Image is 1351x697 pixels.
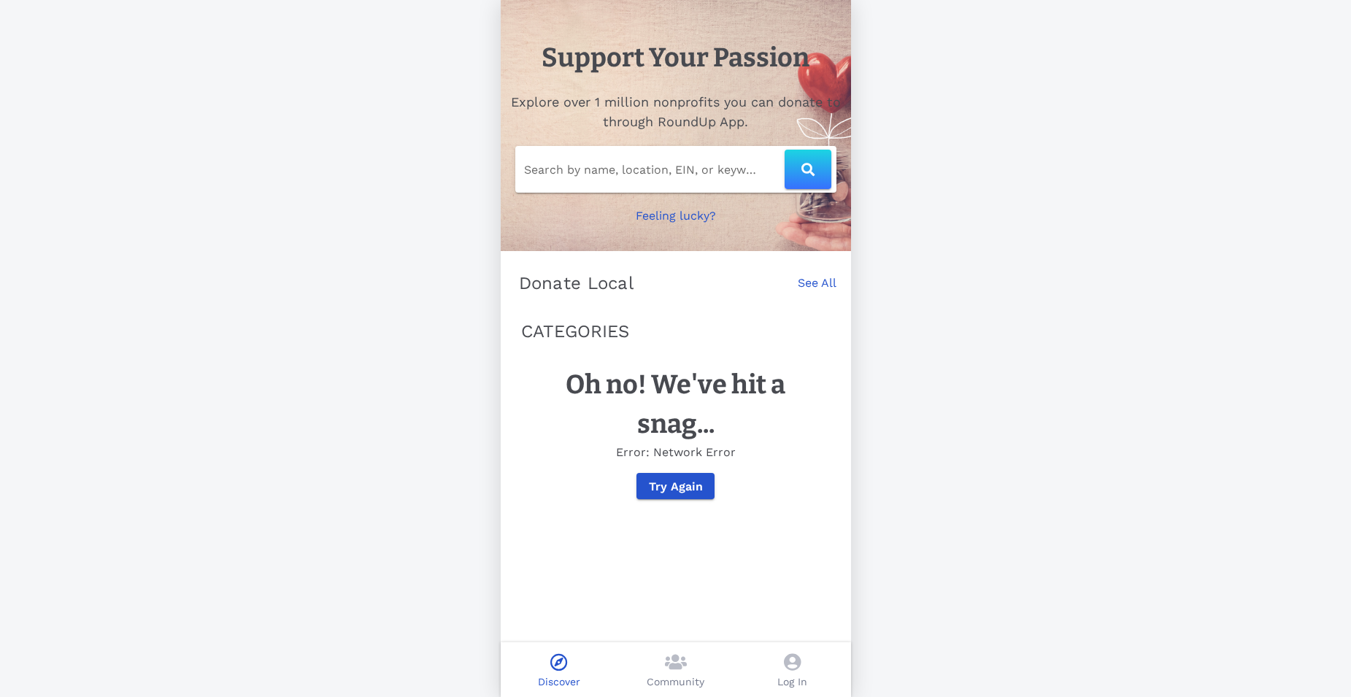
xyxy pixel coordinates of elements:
[519,272,634,295] p: Donate Local
[538,674,580,690] p: Discover
[530,444,822,461] p: Error: Network Error
[636,207,716,225] p: Feeling lucky?
[798,274,836,307] a: See All
[648,480,703,493] span: Try Again
[647,674,704,690] p: Community
[509,92,842,131] h2: Explore over 1 million nonprofits you can donate to through RoundUp App.
[530,365,822,444] h1: Oh no! We've hit a snag...
[636,473,715,499] button: Try Again
[542,38,809,77] h1: Support Your Passion
[777,674,807,690] p: Log In
[521,318,831,344] p: CATEGORIES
